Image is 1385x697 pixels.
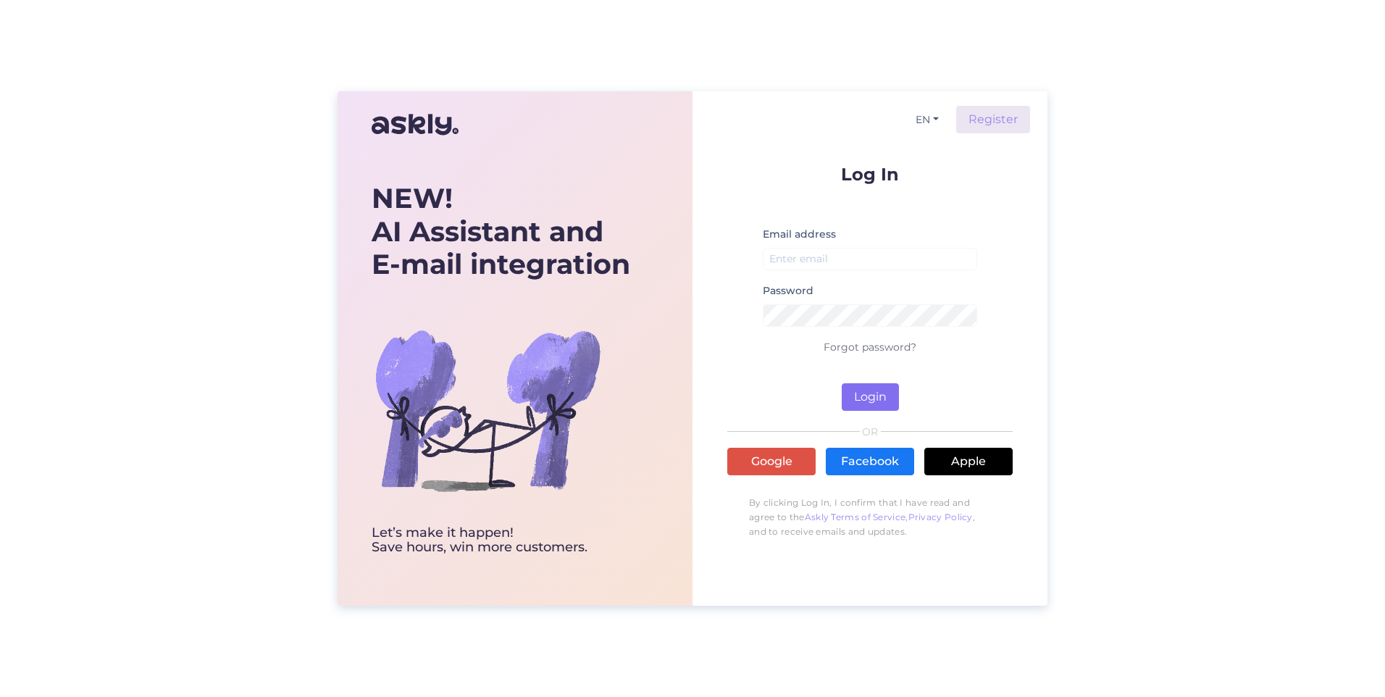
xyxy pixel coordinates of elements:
[860,427,881,437] span: OR
[372,182,630,281] div: AI Assistant and E-mail integration
[924,448,1013,475] a: Apple
[372,294,603,526] img: bg-askly
[763,283,813,299] label: Password
[372,107,459,142] img: Askly
[727,488,1013,546] p: By clicking Log In, I confirm that I have read and agree to the , , and to receive emails and upd...
[805,512,906,522] a: Askly Terms of Service
[727,165,1013,183] p: Log In
[956,106,1030,133] a: Register
[763,248,977,270] input: Enter email
[910,109,945,130] button: EN
[372,526,630,555] div: Let’s make it happen! Save hours, win more customers.
[824,341,916,354] a: Forgot password?
[763,227,836,242] label: Email address
[908,512,973,522] a: Privacy Policy
[826,448,914,475] a: Facebook
[372,181,453,215] b: NEW!
[727,448,816,475] a: Google
[842,383,899,411] button: Login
